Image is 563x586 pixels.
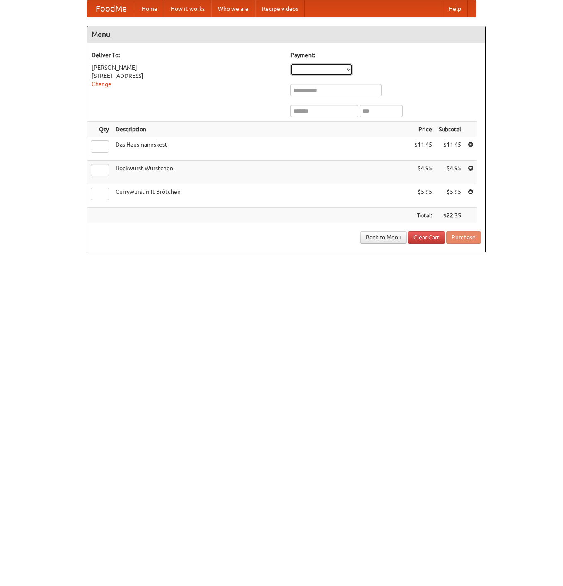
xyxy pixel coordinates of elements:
[92,51,282,59] h5: Deliver To:
[360,231,407,244] a: Back to Menu
[446,231,481,244] button: Purchase
[408,231,445,244] a: Clear Cart
[411,184,435,208] td: $5.95
[112,184,411,208] td: Currywurst mit Brötchen
[112,137,411,161] td: Das Hausmannskost
[411,161,435,184] td: $4.95
[92,81,111,87] a: Change
[135,0,164,17] a: Home
[435,184,464,208] td: $5.95
[92,63,282,72] div: [PERSON_NAME]
[87,26,485,43] h4: Menu
[87,0,135,17] a: FoodMe
[211,0,255,17] a: Who we are
[411,208,435,223] th: Total:
[92,72,282,80] div: [STREET_ADDRESS]
[435,137,464,161] td: $11.45
[411,137,435,161] td: $11.45
[87,122,112,137] th: Qty
[255,0,305,17] a: Recipe videos
[435,208,464,223] th: $22.35
[290,51,481,59] h5: Payment:
[112,122,411,137] th: Description
[164,0,211,17] a: How it works
[435,122,464,137] th: Subtotal
[435,161,464,184] td: $4.95
[442,0,468,17] a: Help
[411,122,435,137] th: Price
[112,161,411,184] td: Bockwurst Würstchen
